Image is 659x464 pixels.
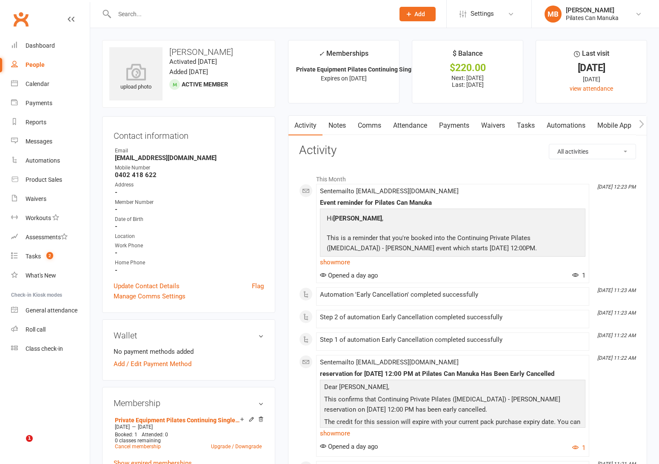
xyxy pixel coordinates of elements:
a: show more [320,256,585,268]
i: ✓ [319,50,324,58]
div: Product Sales [26,176,62,183]
span: 1 [26,435,33,442]
span: Opened a day ago [320,272,378,279]
h3: [PERSON_NAME] [109,47,268,57]
a: view attendance [570,85,613,92]
a: Comms [352,116,387,135]
a: Waivers [11,189,90,209]
span: Active member [182,81,228,88]
div: Messages [26,138,52,145]
div: Tasks [26,253,41,260]
button: 1 [572,443,585,453]
div: upload photo [109,63,163,92]
a: Update Contact Details [114,281,180,291]
i: [DATE] 11:22 AM [597,332,636,338]
span: Settings [471,4,494,23]
time: Activated [DATE] [169,58,217,66]
div: MB [545,6,562,23]
h3: Activity [299,144,636,157]
strong: Private Equipment Pilates Continuing Singl... [296,66,418,73]
div: Step 1 of automation Early Cancellation completed successfully [320,336,585,344]
a: Roll call [11,320,90,339]
div: Waivers [26,195,46,202]
p: This is a reminder that you're booked into the Continuing Private Pilates ([MEDICAL_DATA]) - [PER... [325,233,581,255]
a: Calendar [11,74,90,94]
span: [DATE] [115,424,130,430]
div: [DATE] [544,63,639,72]
div: Payments [26,100,52,106]
h3: Membership [114,398,264,408]
input: Search... [112,8,388,20]
strong: [EMAIL_ADDRESS][DOMAIN_NAME] [115,154,264,162]
div: Date of Birth [115,215,264,223]
p: This confirms that Continuing Private Pilates ([MEDICAL_DATA]) - [PERSON_NAME] reservation on [DA... [322,394,583,417]
a: What's New [11,266,90,285]
a: show more [320,427,585,439]
span: Sent email to [EMAIL_ADDRESS][DOMAIN_NAME] [320,187,459,195]
div: $220.00 [420,63,515,72]
div: General attendance [26,307,77,314]
div: Location [115,232,264,241]
strong: 0402 418 622 [115,171,264,179]
i: [DATE] 11:23 AM [597,287,636,293]
a: Tasks [511,116,541,135]
div: Calendar [26,80,49,87]
a: Add / Edit Payment Method [114,359,191,369]
div: What's New [26,272,56,279]
button: Add [399,7,436,21]
p: Hi , [325,213,581,226]
div: [PERSON_NAME] [566,6,619,14]
i: [DATE] 11:22 AM [597,355,636,361]
div: [DATE] [544,74,639,84]
h3: Wallet [114,331,264,340]
div: Assessments [26,234,68,241]
i: [DATE] 11:23 AM [597,310,636,316]
a: Messages [11,132,90,151]
span: 2 [46,252,53,259]
div: Workouts [26,215,51,221]
a: Class kiosk mode [11,339,90,358]
time: Added [DATE] [169,68,208,76]
a: Waivers [475,116,511,135]
a: Flag [252,281,264,291]
div: Member Number [115,198,264,206]
a: Tasks 2 [11,247,90,266]
a: Payments [433,116,475,135]
a: Product Sales [11,170,90,189]
div: Roll call [26,326,46,333]
a: Upgrade / Downgrade [211,444,262,450]
div: Last visit [574,48,609,63]
div: reservation for [DATE] 12:00 PM at Pilates Can Manuka Has Been Early Cancelled [320,370,585,378]
strong: - [115,223,264,230]
li: No payment methods added [114,347,264,357]
span: Expires on [DATE] [321,75,367,82]
a: Attendance [387,116,433,135]
a: General attendance kiosk mode [11,301,90,320]
div: Dashboard [26,42,55,49]
div: Pilates Can Manuka [566,14,619,22]
span: Booked: 1 [115,432,137,438]
span: Opened a day ago [320,443,378,450]
a: Reports [11,113,90,132]
a: Assessments [11,228,90,247]
a: Automations [11,151,90,170]
a: Dashboard [11,36,90,55]
div: Automations [26,157,60,164]
p: Next: [DATE] Last: [DATE] [420,74,515,88]
a: Cancel membership [115,444,161,450]
a: Private Equipment Pilates Continuing Single Session ([MEDICAL_DATA]) [115,417,240,424]
span: Attended: 0 [142,432,168,438]
div: Automation 'Early Cancellation' completed successfully [320,291,585,298]
span: [DATE] [138,424,153,430]
div: $ Balance [453,48,483,63]
i: [DATE] 12:23 PM [597,184,636,190]
a: Workouts [11,209,90,228]
div: People [26,61,45,68]
li: This Month [299,170,636,184]
div: Step 2 of automation Early Cancellation completed successfully [320,314,585,321]
div: Memberships [319,48,368,64]
a: Clubworx [10,9,31,30]
div: Email [115,147,264,155]
div: Class check-in [26,345,63,352]
div: Mobile Number [115,164,264,172]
